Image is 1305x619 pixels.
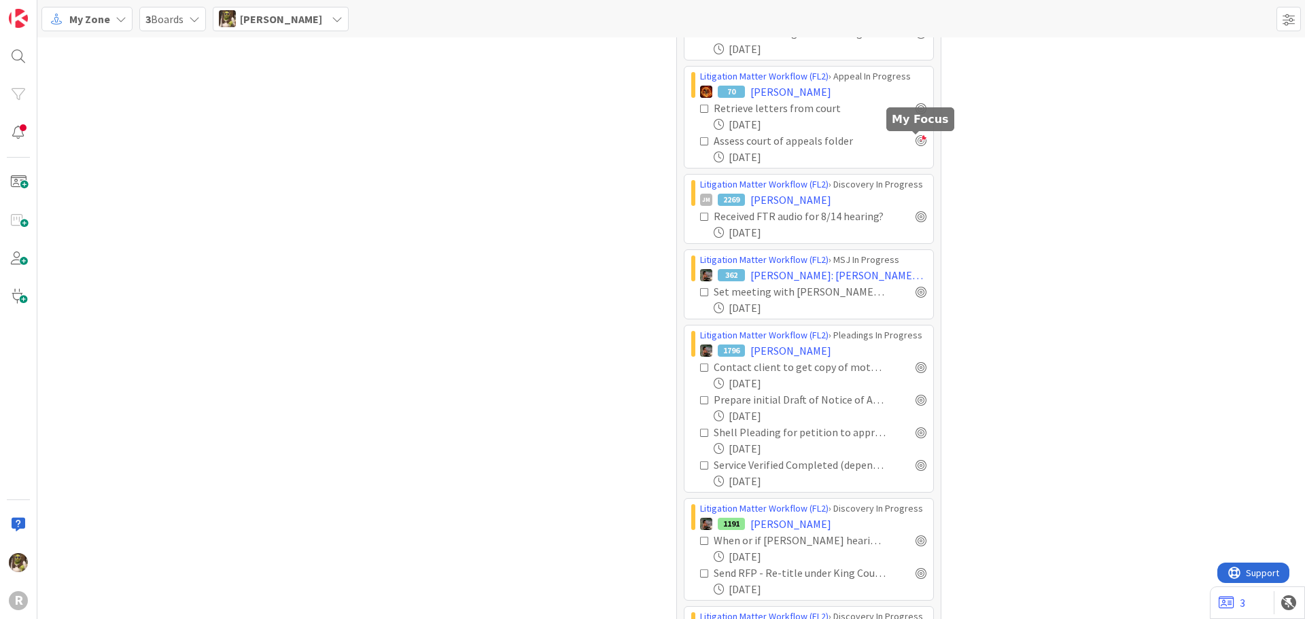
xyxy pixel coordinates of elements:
div: JM [700,194,712,206]
div: [DATE] [714,300,926,316]
div: [DATE] [714,440,926,457]
div: [DATE] [714,548,926,565]
span: [PERSON_NAME] [750,192,831,208]
img: Visit kanbanzone.com [9,9,28,28]
div: 2269 [718,194,745,206]
div: [DATE] [714,41,926,57]
span: [PERSON_NAME] [750,84,831,100]
a: Litigation Matter Workflow (FL2) [700,178,829,190]
a: Litigation Matter Workflow (FL2) [700,502,829,514]
div: [DATE] [714,408,926,424]
div: Prepare initial Draft of Notice of Appeal. [714,391,886,408]
div: [DATE] [714,375,926,391]
div: Set meeting with [PERSON_NAME] re Subpoenas [714,283,886,300]
div: [DATE] [714,116,926,132]
span: [PERSON_NAME] [750,516,831,532]
span: My Zone [69,11,110,27]
div: Assess court of appeals folder [714,132,879,149]
div: Send RFP - Re-title under King County Case, Docket Deadline to Respond. [714,565,886,581]
img: DG [219,10,236,27]
span: [PERSON_NAME]: [PERSON_NAME] Abuse Claim [750,267,926,283]
img: TR [700,86,712,98]
a: 3 [1219,595,1245,611]
div: R [9,591,28,610]
div: › Discovery In Progress [700,177,926,192]
div: Retrieve letters from court [714,100,873,116]
div: Service Verified Completed (depends on service method) -Hold for Resolution of Contempt. [714,457,886,473]
div: [DATE] [714,224,926,241]
div: Received FTR audio for 8/14 hearing? [714,208,886,224]
h5: My Focus [892,113,949,126]
div: [DATE] [714,473,926,489]
span: [PERSON_NAME] [750,342,831,359]
div: When or if [PERSON_NAME] hearings are pending [714,532,886,548]
span: Support [29,2,62,18]
div: › Discovery In Progress [700,501,926,516]
div: 1796 [718,344,745,357]
div: › Pleadings In Progress [700,328,926,342]
b: 3 [145,12,151,26]
span: [PERSON_NAME] [240,11,322,27]
div: [DATE] [714,581,926,597]
a: Litigation Matter Workflow (FL2) [700,253,829,266]
img: MW [700,269,712,281]
a: Litigation Matter Workflow (FL2) [700,70,829,82]
div: › Appeal In Progress [700,69,926,84]
div: › MSJ In Progress [700,253,926,267]
div: 1191 [718,518,745,530]
img: DG [9,553,28,572]
div: 70 [718,86,745,98]
div: 362 [718,269,745,281]
span: Boards [145,11,184,27]
div: Shell Pleading for petition to approve of distribution - created by paralegal- Pause for Resoluti... [714,424,886,440]
div: [DATE] [714,149,926,165]
div: Contact client to get copy of mother's trust [714,359,886,375]
img: MW [700,518,712,530]
img: MW [700,344,712,357]
a: Litigation Matter Workflow (FL2) [700,329,829,341]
